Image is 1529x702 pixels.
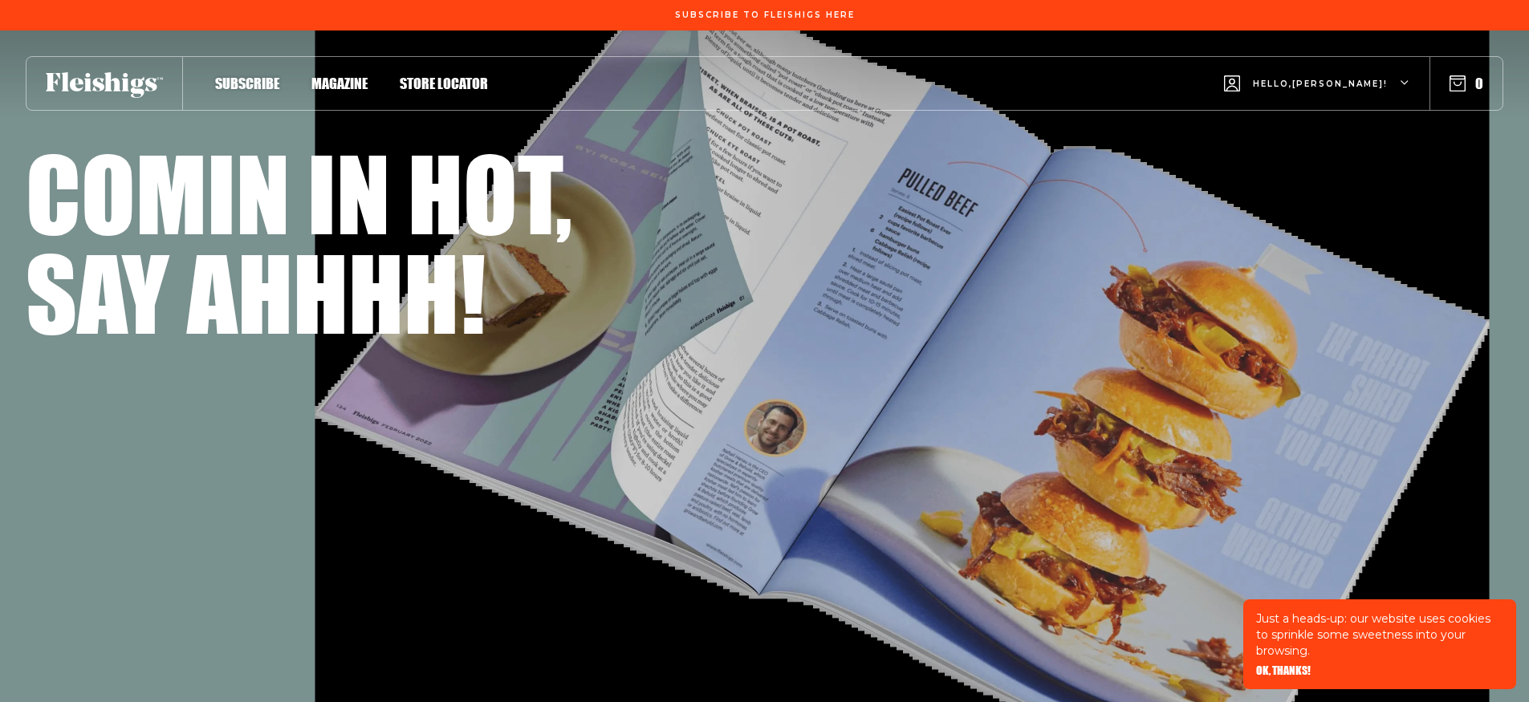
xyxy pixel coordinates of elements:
h1: Say ahhhh! [26,242,486,342]
p: Just a heads-up: our website uses cookies to sprinkle some sweetness into your browsing. [1256,611,1503,659]
button: 0 [1450,75,1483,92]
a: Store locator [400,72,488,94]
span: Hello, [PERSON_NAME] ! [1253,78,1388,116]
span: Subscribe [215,75,279,92]
span: Store locator [400,75,488,92]
a: Magazine [311,72,368,94]
a: Subscribe [215,72,279,94]
button: Hello,[PERSON_NAME]! [1224,52,1410,116]
h1: Comin in hot, [26,143,572,242]
span: Subscribe To Fleishigs Here [675,10,855,20]
button: OK, THANKS! [1256,665,1311,676]
span: Magazine [311,75,368,92]
a: Subscribe To Fleishigs Here [672,10,858,18]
